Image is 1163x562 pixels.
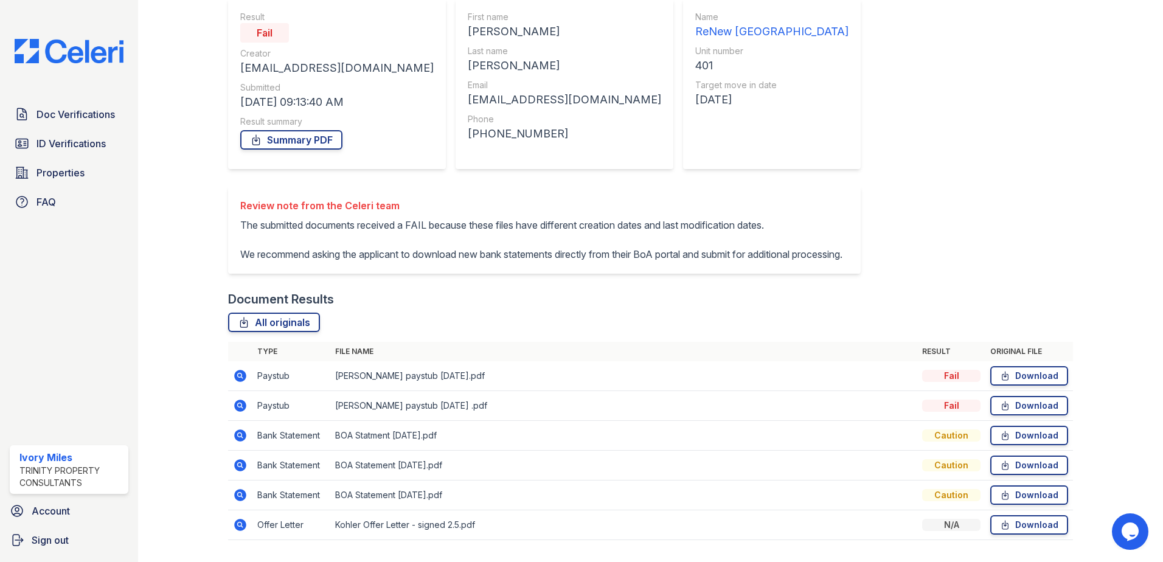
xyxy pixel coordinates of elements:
[695,45,849,57] div: Unit number
[36,195,56,209] span: FAQ
[252,480,330,510] td: Bank Statement
[10,190,128,214] a: FAQ
[330,451,917,480] td: BOA Statement [DATE].pdf
[330,421,917,451] td: BOA Statment [DATE].pdf
[240,94,434,111] div: [DATE] 09:13:40 AM
[468,57,661,74] div: [PERSON_NAME]
[990,515,1068,535] a: Download
[19,465,123,489] div: Trinity Property Consultants
[32,504,70,518] span: Account
[240,116,434,128] div: Result summary
[990,485,1068,505] a: Download
[252,391,330,421] td: Paystub
[228,291,334,308] div: Document Results
[695,11,849,23] div: Name
[36,107,115,122] span: Doc Verifications
[990,456,1068,475] a: Download
[917,342,985,361] th: Result
[240,60,434,77] div: [EMAIL_ADDRESS][DOMAIN_NAME]
[240,218,842,262] p: The submitted documents received a FAIL because these files have different creation dates and las...
[922,459,981,471] div: Caution
[468,113,661,125] div: Phone
[36,165,85,180] span: Properties
[468,91,661,108] div: [EMAIL_ADDRESS][DOMAIN_NAME]
[330,342,917,361] th: File name
[922,370,981,382] div: Fail
[5,39,133,63] img: CE_Logo_Blue-a8612792a0a2168367f1c8372b55b34899dd931a85d93a1a3d3e32e68fde9ad4.png
[695,91,849,108] div: [DATE]
[240,11,434,23] div: Result
[32,533,69,547] span: Sign out
[695,11,849,40] a: Name ReNew [GEOGRAPHIC_DATA]
[468,23,661,40] div: [PERSON_NAME]
[330,510,917,540] td: Kohler Offer Letter - signed 2.5.pdf
[922,429,981,442] div: Caution
[252,510,330,540] td: Offer Letter
[922,489,981,501] div: Caution
[240,47,434,60] div: Creator
[252,361,330,391] td: Paystub
[240,82,434,94] div: Submitted
[19,450,123,465] div: Ivory Miles
[5,499,133,523] a: Account
[695,23,849,40] div: ReNew [GEOGRAPHIC_DATA]
[985,342,1073,361] th: Original file
[252,421,330,451] td: Bank Statement
[990,426,1068,445] a: Download
[922,400,981,412] div: Fail
[10,102,128,127] a: Doc Verifications
[922,519,981,531] div: N/A
[330,361,917,391] td: [PERSON_NAME] paystub [DATE].pdf
[468,79,661,91] div: Email
[240,130,342,150] a: Summary PDF
[695,57,849,74] div: 401
[10,131,128,156] a: ID Verifications
[240,23,289,43] div: Fail
[10,161,128,185] a: Properties
[252,451,330,480] td: Bank Statement
[36,136,106,151] span: ID Verifications
[5,528,133,552] a: Sign out
[468,125,661,142] div: [PHONE_NUMBER]
[990,366,1068,386] a: Download
[1112,513,1151,550] iframe: chat widget
[468,11,661,23] div: First name
[695,79,849,91] div: Target move in date
[330,480,917,510] td: BOA Statement [DATE].pdf
[468,45,661,57] div: Last name
[240,198,842,213] div: Review note from the Celeri team
[252,342,330,361] th: Type
[990,396,1068,415] a: Download
[330,391,917,421] td: [PERSON_NAME] paystub [DATE] .pdf
[228,313,320,332] a: All originals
